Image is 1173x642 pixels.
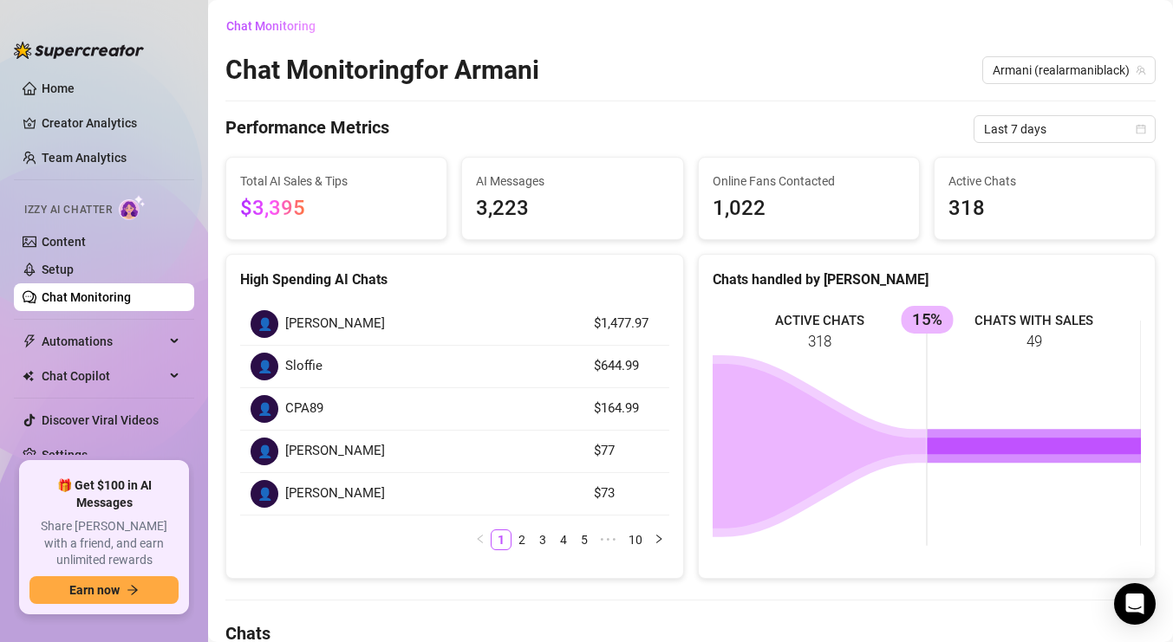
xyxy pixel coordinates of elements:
[42,235,86,249] a: Content
[648,529,669,550] button: right
[251,353,278,380] div: 👤
[285,483,385,504] span: [PERSON_NAME]
[29,576,179,604] button: Earn nowarrow-right
[595,529,622,550] li: Next 5 Pages
[42,290,131,304] a: Chat Monitoring
[475,534,485,544] span: left
[251,310,278,338] div: 👤
[512,529,532,550] li: 2
[594,441,659,462] article: $77
[42,448,88,462] a: Settings
[225,12,329,40] button: Chat Monitoring
[225,115,389,143] h4: Performance Metrics
[69,583,120,597] span: Earn now
[622,529,648,550] li: 10
[594,483,659,504] article: $73
[42,413,159,427] a: Discover Viral Videos
[225,54,539,87] h2: Chat Monitoring for Armani
[595,529,622,550] span: •••
[491,529,512,550] li: 1
[470,529,491,550] li: Previous Page
[42,151,127,165] a: Team Analytics
[127,584,139,596] span: arrow-right
[470,529,491,550] button: left
[533,530,552,549] a: 3
[23,334,36,348] span: thunderbolt
[42,362,165,390] span: Chat Copilot
[1114,583,1156,625] div: Open Intercom Messenger
[42,263,74,276] a: Setup
[29,477,179,511] span: 🎁 Get $100 in AI Messages
[285,356,323,377] span: Sloffie
[553,529,574,550] li: 4
[713,172,905,191] span: Online Fans Contacted
[42,81,75,95] a: Home
[240,196,305,220] span: $3,395
[285,441,385,462] span: [PERSON_NAME]
[984,116,1145,142] span: Last 7 days
[1136,65,1146,75] span: team
[119,195,146,220] img: AI Chatter
[948,172,1141,191] span: Active Chats
[594,314,659,334] article: $1,477.97
[23,370,34,382] img: Chat Copilot
[623,530,648,549] a: 10
[993,57,1145,83] span: Armani (realarmaniblack)
[554,530,573,549] a: 4
[594,356,659,377] article: $644.99
[42,327,165,355] span: Automations
[654,534,664,544] span: right
[240,269,669,290] div: High Spending AI Chats
[948,192,1141,225] span: 318
[24,202,112,218] span: Izzy AI Chatter
[574,529,595,550] li: 5
[512,530,531,549] a: 2
[1136,124,1146,134] span: calendar
[476,192,668,225] span: 3,223
[226,19,316,33] span: Chat Monitoring
[532,529,553,550] li: 3
[492,530,511,549] a: 1
[476,172,668,191] span: AI Messages
[29,518,179,569] span: Share [PERSON_NAME] with a friend, and earn unlimited rewards
[285,314,385,334] span: [PERSON_NAME]
[594,399,659,419] article: $164.99
[251,480,278,508] div: 👤
[251,395,278,423] div: 👤
[14,42,144,59] img: logo-BBDzfeDw.svg
[240,172,433,191] span: Total AI Sales & Tips
[575,530,594,549] a: 5
[713,269,1142,290] div: Chats handled by [PERSON_NAME]
[648,529,669,550] li: Next Page
[713,192,905,225] span: 1,022
[42,109,180,137] a: Creator Analytics
[251,438,278,465] div: 👤
[285,399,323,419] span: CPA89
